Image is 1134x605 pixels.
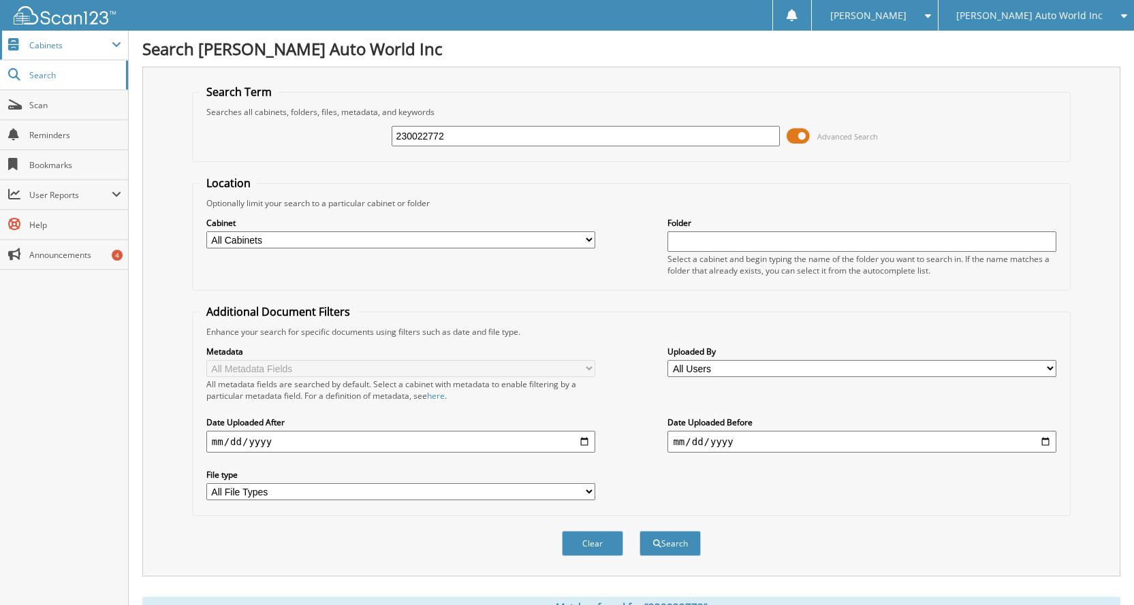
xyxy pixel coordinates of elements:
input: start [206,431,595,453]
div: Optionally limit your search to a particular cabinet or folder [200,197,1063,209]
legend: Search Term [200,84,279,99]
span: Reminders [29,129,121,141]
img: scan123-logo-white.svg [14,6,116,24]
span: Help [29,219,121,231]
input: end [667,431,1056,453]
span: Cabinets [29,39,112,51]
button: Clear [562,531,623,556]
span: Advanced Search [817,131,878,142]
label: File type [206,469,595,480]
div: Searches all cabinets, folders, files, metadata, and keywords [200,106,1063,118]
div: All metadata fields are searched by default. Select a cabinet with metadata to enable filtering b... [206,378,595,402]
legend: Additional Document Filters [200,304,357,319]
label: Cabinet [206,217,595,229]
span: Scan [29,99,121,111]
span: Announcements [29,249,121,261]
button: Search [640,531,701,556]
label: Uploaded By [667,346,1056,357]
span: [PERSON_NAME] Auto World Inc [956,12,1103,20]
label: Date Uploaded Before [667,416,1056,428]
div: 4 [112,250,123,261]
div: Select a cabinet and begin typing the name of the folder you want to search in. If the name match... [667,253,1056,276]
label: Date Uploaded After [206,416,595,428]
span: Bookmarks [29,159,121,171]
span: User Reports [29,189,112,201]
div: Enhance your search for specific documents using filters such as date and file type. [200,326,1063,338]
span: [PERSON_NAME] [830,12,907,20]
label: Metadata [206,346,595,357]
a: here [427,390,445,402]
span: Search [29,69,119,81]
label: Folder [667,217,1056,229]
legend: Location [200,176,257,191]
h1: Search [PERSON_NAME] Auto World Inc [142,37,1120,60]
